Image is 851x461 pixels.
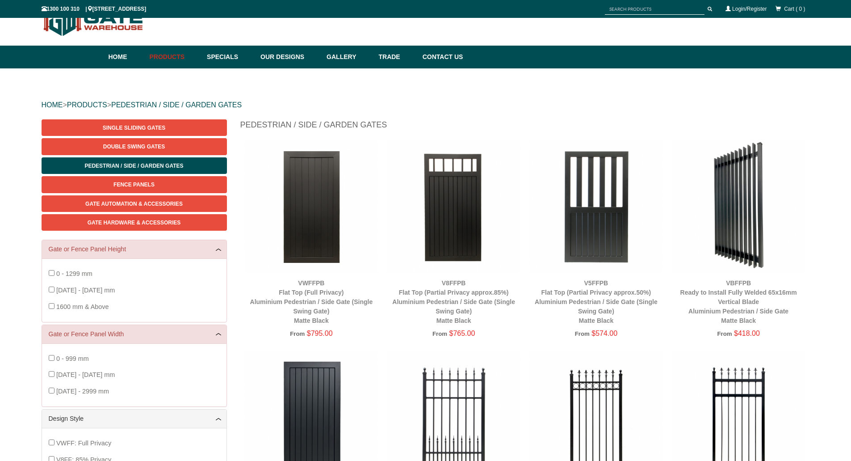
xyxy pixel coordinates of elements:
a: Contact Us [418,46,463,68]
span: [DATE] - [DATE] mm [56,287,115,294]
a: Fence Panels [42,176,227,193]
div: > > [42,91,810,119]
a: Gate or Fence Panel Height [49,245,220,254]
span: From [717,330,732,337]
a: Single Sliding Gates [42,119,227,136]
a: Specials [202,46,256,68]
h1: Pedestrian / Side / Garden Gates [240,119,810,135]
img: V8FFPB - Flat Top (Partial Privacy approx.85%) - Aluminium Pedestrian / Side Gate (Single Swing G... [387,140,520,273]
a: VWFFPBFlat Top (Full Privacy)Aluminium Pedestrian / Side Gate (Single Swing Gate)Matte Black [250,279,373,324]
span: From [290,330,305,337]
a: Gallery [322,46,374,68]
span: Gate Automation & Accessories [85,201,183,207]
img: VWFFPB - Flat Top (Full Privacy) - Aluminium Pedestrian / Side Gate (Single Swing Gate) - Matte B... [245,140,378,273]
a: HOME [42,101,63,109]
span: $574.00 [591,330,617,337]
span: 1300 100 310 | [STREET_ADDRESS] [42,6,147,12]
span: From [575,330,590,337]
span: 0 - 1299 mm [56,270,92,277]
span: $795.00 [307,330,333,337]
a: PRODUCTS [67,101,107,109]
a: Our Designs [256,46,322,68]
span: Pedestrian / Side / Garden Gates [84,163,183,169]
span: 1600 mm & Above [56,303,109,310]
span: [DATE] - [DATE] mm [56,371,115,378]
a: Double Swing Gates [42,138,227,155]
span: Gate Hardware & Accessories [88,220,181,226]
span: Cart ( 0 ) [784,6,805,12]
img: V5FFPB - Flat Top (Partial Privacy approx.50%) - Aluminium Pedestrian / Side Gate (Single Swing G... [529,140,663,273]
a: Gate Automation & Accessories [42,195,227,212]
a: VBFFPBReady to Install Fully Welded 65x16mm Vertical BladeAluminium Pedestrian / Side GateMatte B... [680,279,797,324]
a: Pedestrian / Side / Garden Gates [42,157,227,174]
a: V5FFPBFlat Top (Partial Privacy approx.50%)Aluminium Pedestrian / Side Gate (Single Swing Gate)Ma... [535,279,658,324]
a: Products [145,46,203,68]
input: SEARCH PRODUCTS [605,4,704,15]
img: VBFFPB - Ready to Install Fully Welded 65x16mm Vertical Blade - Aluminium Pedestrian / Side Gate ... [672,140,805,273]
span: Double Swing Gates [103,144,165,150]
a: Login/Register [732,6,767,12]
span: From [432,330,447,337]
span: VWFF: Full Privacy [56,440,111,447]
a: Gate or Fence Panel Width [49,330,220,339]
a: Design Style [49,414,220,423]
a: Home [109,46,145,68]
span: 0 - 999 mm [56,355,89,362]
a: PEDESTRIAN / SIDE / GARDEN GATES [111,101,242,109]
a: Trade [374,46,418,68]
a: V8FFPBFlat Top (Partial Privacy approx.85%)Aluminium Pedestrian / Side Gate (Single Swing Gate)Ma... [392,279,515,324]
span: [DATE] - 2999 mm [56,388,109,395]
span: Single Sliding Gates [103,125,165,131]
span: Fence Panels [113,182,155,188]
a: Gate Hardware & Accessories [42,214,227,231]
span: $765.00 [449,330,475,337]
span: $418.00 [734,330,760,337]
